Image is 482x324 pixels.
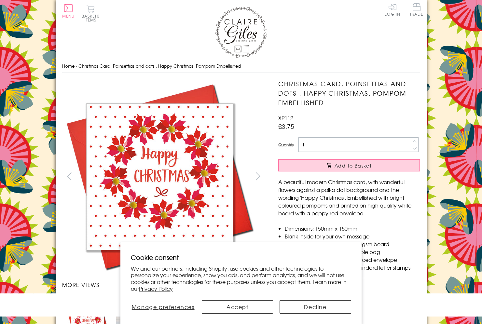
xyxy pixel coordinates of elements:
button: Basket0 items [82,5,100,22]
img: Christmas Card, Poinsettias and dots , Happy Christmas, Pompom Embellished [265,79,461,274]
span: Menu [62,13,75,19]
a: Home [62,63,75,69]
h3: More views [62,281,266,289]
span: 0 items [85,13,100,23]
img: Claire Giles Greetings Cards [215,7,267,58]
h2: Cookie consent [131,253,351,262]
nav: breadcrumbs [62,60,420,73]
button: next [251,169,265,183]
li: Dimensions: 150mm x 150mm [285,224,420,232]
button: Decline [280,300,351,314]
a: Privacy Policy [139,285,173,292]
li: Printed in the U.K on quality 350gsm board [285,240,420,248]
span: › [76,63,77,69]
img: Christmas Card, Poinsettias and dots , Happy Christmas, Pompom Embellished [62,79,257,274]
button: Add to Basket [278,159,420,171]
h1: Christmas Card, Poinsettias and dots , Happy Christmas, Pompom Embellished [278,79,420,107]
a: Log In [385,3,400,16]
span: Christmas Card, Poinsettias and dots , Happy Christmas, Pompom Embellished [78,63,241,69]
button: Menu [62,4,75,18]
button: prev [62,169,77,183]
span: Manage preferences [132,303,195,311]
span: Trade [410,3,423,16]
p: We and our partners, including Shopify, use cookies and other technologies to personalize your ex... [131,265,351,292]
span: XP112 [278,114,293,122]
button: Manage preferences [131,300,195,314]
li: Blank inside for your own message [285,232,420,240]
label: Quantity [278,142,294,148]
span: £3.75 [278,122,294,131]
button: Accept [202,300,273,314]
span: Add to Basket [335,162,372,169]
p: A beautiful modern Christmas card, with wonderful flowers against a polka dot background and the ... [278,178,420,217]
a: Trade [410,3,423,17]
